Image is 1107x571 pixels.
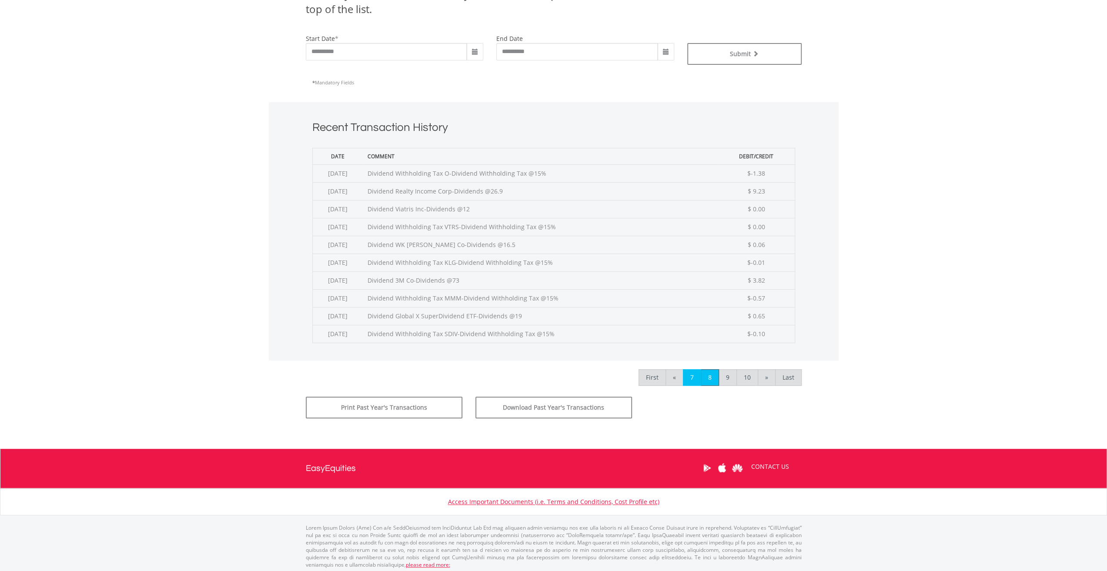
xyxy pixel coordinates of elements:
[666,369,683,386] a: «
[306,524,802,569] p: Lorem Ipsum Dolors (Ame) Con a/e SeddOeiusmod tem InciDiduntut Lab Etd mag aliquaen admin veniamq...
[719,369,737,386] a: 9
[747,240,765,249] span: $ 0.06
[363,289,718,307] td: Dividend Withholding Tax MMM-Dividend Withholding Tax @15%
[312,79,354,86] span: Mandatory Fields
[363,148,718,164] th: Comment
[747,330,765,338] span: $-0.10
[758,369,776,386] a: »
[312,182,363,200] td: [DATE]
[475,397,632,418] button: Download Past Year's Transactions
[699,454,715,481] a: Google Play
[683,369,701,386] a: 7
[312,325,363,343] td: [DATE]
[312,307,363,325] td: [DATE]
[363,200,718,218] td: Dividend Viatris Inc-Dividends @12
[736,369,758,386] a: 10
[306,34,335,43] label: start date
[406,561,450,568] a: please read more:
[312,200,363,218] td: [DATE]
[730,454,745,481] a: Huawei
[306,397,462,418] button: Print Past Year's Transactions
[312,271,363,289] td: [DATE]
[312,120,795,139] h1: Recent Transaction History
[363,307,718,325] td: Dividend Global X SuperDividend ETF-Dividends @19
[775,369,802,386] a: Last
[312,254,363,271] td: [DATE]
[363,236,718,254] td: Dividend WK [PERSON_NAME] Co-Dividends @16.5
[312,218,363,236] td: [DATE]
[747,205,765,213] span: $ 0.00
[747,223,765,231] span: $ 0.00
[747,169,765,177] span: $-1.38
[363,182,718,200] td: Dividend Realty Income Corp-Dividends @26.9
[363,254,718,271] td: Dividend Withholding Tax KLG-Dividend Withholding Tax @15%
[363,325,718,343] td: Dividend Withholding Tax SDIV-Dividend Withholding Tax @15%
[715,454,730,481] a: Apple
[448,498,659,506] a: Access Important Documents (i.e. Terms and Conditions, Cost Profile etc)
[718,148,795,164] th: Debit/Credit
[687,43,802,65] button: Submit
[306,449,356,488] a: EasyEquities
[747,312,765,320] span: $ 0.65
[747,187,765,195] span: $ 9.23
[363,164,718,182] td: Dividend Withholding Tax O-Dividend Withholding Tax @15%
[363,271,718,289] td: Dividend 3M Co-Dividends @73
[747,294,765,302] span: $-0.57
[312,148,363,164] th: Date
[496,34,523,43] label: end date
[745,454,795,479] a: CONTACT US
[639,369,666,386] a: First
[312,236,363,254] td: [DATE]
[747,276,765,284] span: $ 3.82
[363,218,718,236] td: Dividend Withholding Tax VTRS-Dividend Withholding Tax @15%
[747,258,765,267] span: $-0.01
[701,369,719,386] a: 8
[312,164,363,182] td: [DATE]
[312,289,363,307] td: [DATE]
